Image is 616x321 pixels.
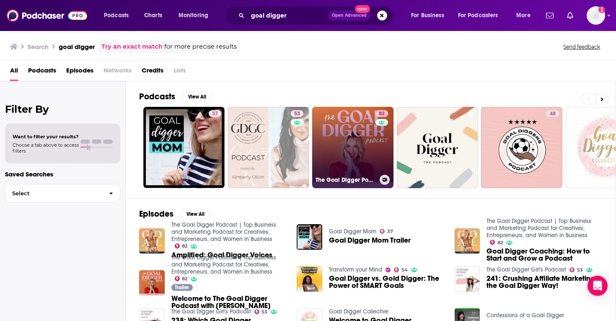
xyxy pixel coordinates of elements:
img: Amplified: Goal Digger Voices [139,228,165,254]
a: 82 [490,240,503,245]
span: 37 [387,230,393,233]
span: Networks [104,64,132,81]
svg: Add a profile image [598,6,605,13]
a: Podcasts [28,64,56,81]
span: 82 [182,277,187,281]
span: 37 [212,110,218,118]
span: 48 [550,110,556,118]
a: Charts [139,9,167,22]
button: Select [5,184,120,203]
a: Welcome to The Goal Digger Podcast with Jenna Kutcher [171,295,287,309]
a: Goal Digger Collective [329,308,388,315]
button: Show profile menu [587,6,605,25]
a: 37 [380,229,393,234]
img: Welcome to The Goal Digger Podcast with Jenna Kutcher [139,270,165,296]
span: Welcome to The Goal Digger Podcast with [PERSON_NAME] [171,295,287,309]
span: 53 [294,110,300,118]
a: 37 [209,110,221,117]
span: More [516,10,531,21]
span: 53 [577,268,583,272]
span: Select [5,191,102,196]
input: Search podcasts, credits, & more... [248,9,328,22]
p: Saved Searches [5,170,120,178]
a: Goal Digger vs. Gold Digger: The Power of SMART Goals [297,266,322,292]
span: Logged in as KTMSseat4 [587,6,605,25]
a: 48 [546,110,559,117]
span: Charts [144,10,162,21]
a: The Goal Digger Podcast | Top Business and Marketing Podcast for Creatives, Entrepreneurs, and Wo... [487,217,591,239]
a: Show notifications dropdown [564,8,577,23]
h3: The Goal Digger Podcast | Top Business and Marketing Podcast for Creatives, Entrepreneurs, and Wo... [316,176,376,184]
a: 82 [375,110,388,117]
a: 82The Goal Digger Podcast | Top Business and Marketing Podcast for Creatives, Entrepreneurs, and ... [312,107,393,188]
h2: Episodes [139,209,173,219]
span: Want to filter your results? [13,134,79,140]
img: Goal Digger Mom Trailer [297,224,322,250]
span: 82 [182,244,187,248]
a: 241: Crushing Affiliate Marketing the Goal Digger Way! [487,275,602,289]
h2: Podcasts [139,91,175,102]
a: Transform your Mind [329,266,382,273]
button: open menu [98,9,140,22]
span: Choose a tab above to access filters. [13,142,79,154]
img: 241: Crushing Affiliate Marketing the Goal Digger Way! [455,266,480,292]
a: Try an exact match [101,42,163,52]
a: 53 [569,267,583,272]
a: 37 [143,107,225,188]
button: View All [180,209,210,219]
span: For Podcasters [458,10,498,21]
a: EpisodesView All [139,209,210,219]
a: Goal Digger Mom [329,228,376,235]
a: Goal Digger vs. Gold Digger: The Power of SMART Goals [329,275,445,289]
a: 82 [175,243,188,249]
a: The Goal Digger Girl's Podcast [171,308,251,315]
button: Send feedback [561,43,603,50]
a: Credits [142,64,163,81]
a: 53 [228,107,309,188]
h3: goal digger [59,43,95,51]
a: The Goal Digger Girl's Podcast [487,266,566,273]
span: 82 [497,241,503,245]
h2: Filter By [5,103,120,115]
div: Open Intercom Messenger [588,276,608,296]
a: Goal Digger Coaching: How to Start and Grow a Podcast [487,248,602,262]
button: open menu [453,9,510,22]
button: Open AdvancedNew [328,10,370,21]
a: Amplified: Goal Digger Voices [171,251,272,259]
span: 54 [401,268,408,272]
a: 53 [291,110,303,117]
div: Search podcasts, credits, & more... [233,6,402,25]
img: Goal Digger Coaching: How to Start and Grow a Podcast [455,228,480,254]
a: Show notifications dropdown [543,8,557,23]
a: 48 [481,107,562,188]
span: Trailer [175,285,189,290]
a: Goal Digger Mom Trailer [329,237,411,244]
button: open menu [405,9,455,22]
button: open menu [173,9,219,22]
a: The Goal Digger Podcast | Top Business and Marketing Podcast for Creatives, Entrepreneurs, and Wo... [171,221,276,243]
button: open menu [510,9,541,22]
img: Podchaser - Follow, Share and Rate Podcasts [7,8,87,23]
button: View All [182,92,212,102]
img: User Profile [587,6,605,25]
a: 54 [394,267,408,272]
span: New [355,5,370,13]
span: All [10,64,18,81]
span: 82 [379,110,385,118]
a: Episodes [66,64,93,81]
span: For Business [411,10,444,21]
span: 53 [261,310,267,314]
a: 82 [175,276,188,281]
